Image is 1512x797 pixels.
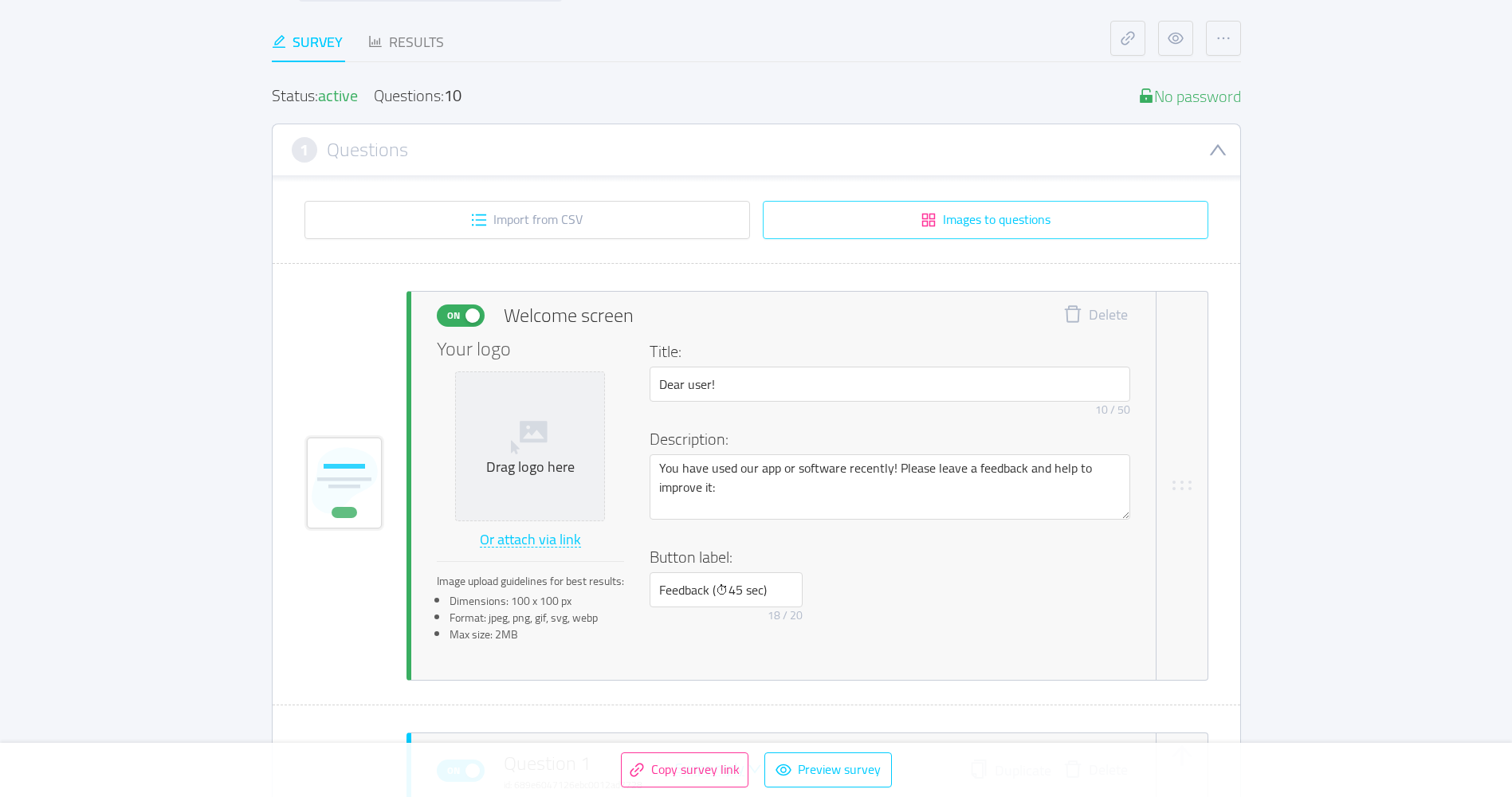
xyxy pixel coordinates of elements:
div: Drag logo here [462,458,598,477]
span: 1 [300,141,308,159]
li: Max size: 2MB [450,626,624,643]
input: START [650,572,803,607]
span: On [442,305,465,326]
div: 10 [444,80,461,110]
button: icon: unordered-listImport from CSV [304,201,750,239]
li: Dimensions: 100 x 100 px [450,593,624,610]
div: Results [368,31,444,53]
div: No password [1138,88,1241,104]
div: Status: [272,88,358,104]
div: Questions: [374,88,461,104]
div: 18 / 20 [768,607,803,624]
button: icon: eye [1158,21,1193,56]
i: icon: bar-chart [368,34,383,49]
button: Or attach via link [479,528,582,553]
h4: Description: [650,427,1121,451]
h3: Questions [327,141,408,159]
span: Your logo [437,340,511,359]
span: active [318,80,358,110]
i: icon: edit [272,34,286,49]
button: icon: ellipsis [1206,21,1241,56]
button: icon: deleteDelete [1051,304,1140,327]
div: Survey [272,31,343,53]
h4: Title: [650,340,1121,363]
i: icon: down [1208,140,1227,159]
button: icon: appstoreImages to questions [763,201,1208,239]
iframe: Chatra live chat [1237,609,1504,787]
div: Image upload guidelines for best results: [437,573,624,590]
li: Format: jpeg, png, gif, svg, webp [450,610,624,626]
h4: Button label: [650,545,1121,569]
button: icon: linkCopy survey link [621,752,748,787]
i: icon: unlock [1138,88,1154,104]
div: 10 / 50 [1095,402,1130,418]
span: Drag logo here [456,372,604,520]
button: icon: link [1110,21,1145,56]
button: icon: eyePreview survey [764,752,892,787]
input: Welcome [650,367,1130,402]
span: Welcome screen [504,301,634,330]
